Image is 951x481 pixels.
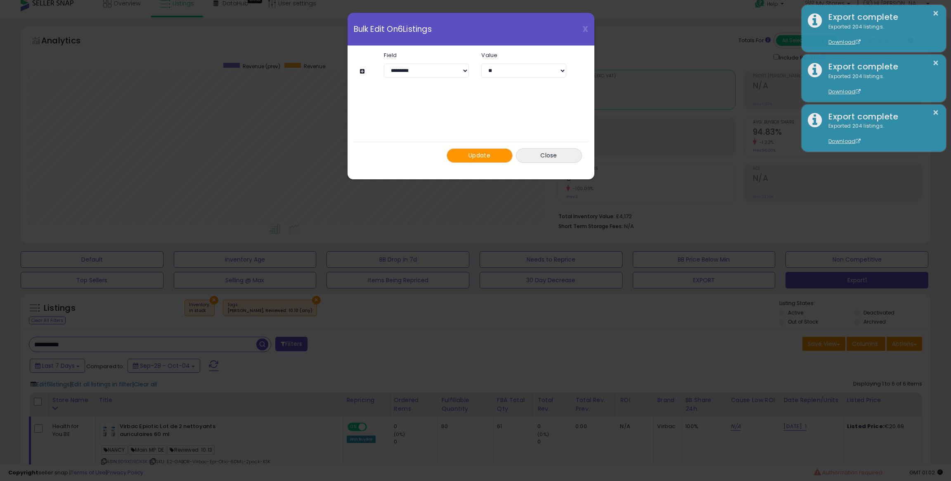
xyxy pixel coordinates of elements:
[354,25,432,33] span: Bulk Edit On 6 Listings
[822,61,940,73] div: Export complete
[828,38,861,45] a: Download
[822,111,940,123] div: Export complete
[822,23,940,46] div: Exported 204 listings.
[932,107,939,118] button: ×
[932,58,939,68] button: ×
[582,23,588,35] span: X
[822,122,940,145] div: Exported 204 listings.
[475,52,572,58] label: Value
[822,11,940,23] div: Export complete
[932,8,939,19] button: ×
[822,73,940,96] div: Exported 204 listings.
[468,151,490,160] span: Update
[828,138,861,145] a: Download
[828,88,861,95] a: Download
[378,52,475,58] label: Field
[516,148,582,163] button: Close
